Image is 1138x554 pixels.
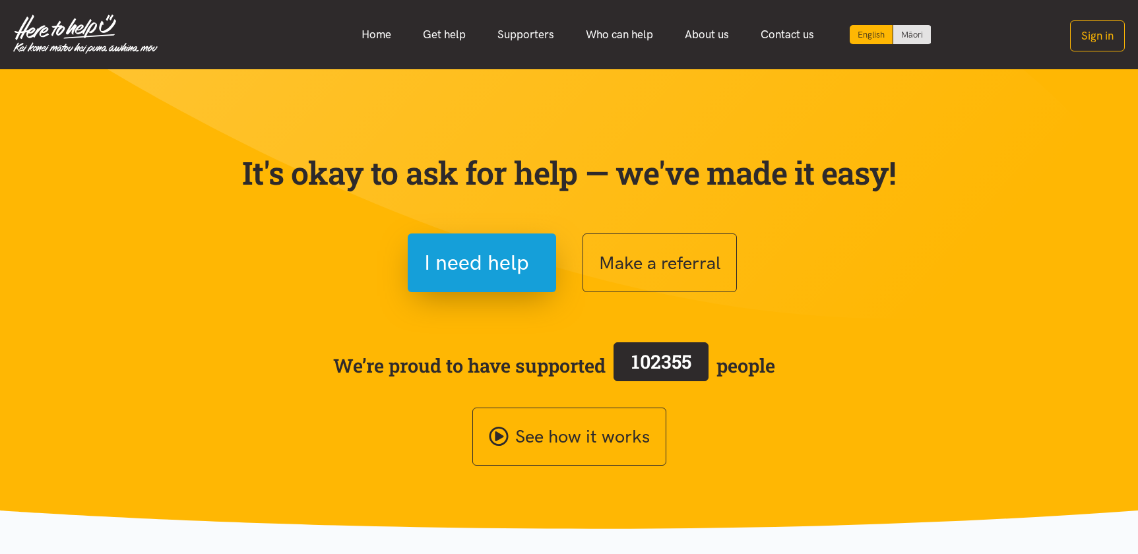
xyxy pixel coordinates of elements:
[893,25,931,44] a: Switch to Te Reo Māori
[1070,20,1125,51] button: Sign in
[745,20,830,49] a: Contact us
[631,349,691,374] span: 102355
[850,25,932,44] div: Language toggle
[606,340,716,391] a: 102355
[239,154,899,192] p: It's okay to ask for help — we've made it easy!
[482,20,570,49] a: Supporters
[408,233,556,292] button: I need help
[333,340,775,391] span: We’re proud to have supported people
[407,20,482,49] a: Get help
[346,20,407,49] a: Home
[424,246,529,280] span: I need help
[570,20,669,49] a: Who can help
[13,15,158,54] img: Home
[669,20,745,49] a: About us
[850,25,893,44] div: Current language
[472,408,666,466] a: See how it works
[583,233,737,292] button: Make a referral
